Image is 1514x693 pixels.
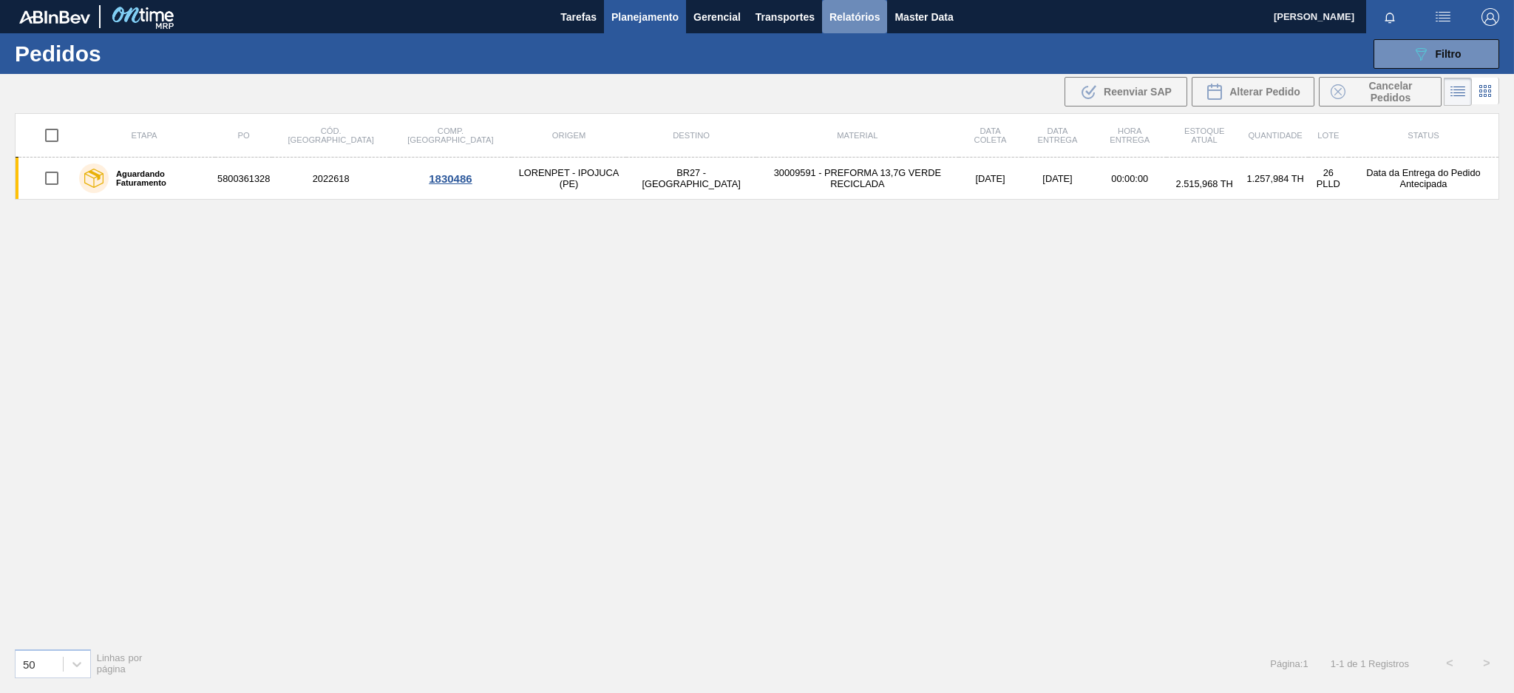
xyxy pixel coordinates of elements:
span: Destino [673,131,710,140]
td: 5800361328 [215,158,272,200]
span: Quantidade [1248,131,1302,140]
span: Gerencial [693,8,741,26]
span: 1 - 1 de 1 Registros [1331,658,1409,669]
td: 30009591 - PREFORMA 13,7G VERDE RECICLADA [756,158,959,200]
div: Visão em Lista [1444,78,1472,106]
span: Master Data [895,8,953,26]
span: Etapa [132,131,157,140]
button: Cancelar Pedidos [1319,77,1442,107]
span: Material [837,131,877,140]
div: Reenviar SAP [1065,77,1187,107]
td: [DATE] [959,158,1022,200]
span: Linhas por página [97,652,143,675]
span: Transportes [756,8,815,26]
div: 1830486 [392,172,509,185]
span: Relatórios [829,8,880,26]
button: > [1468,645,1505,682]
span: Status [1408,131,1439,140]
span: Tarefas [560,8,597,26]
img: TNhmsLtSVTkK8tSr43FrP2fwEKptu5GPRR3wAAAABJRU5ErkJggg== [19,10,90,24]
button: Filtro [1374,39,1499,69]
button: Notificações [1366,7,1413,27]
h1: Pedidos [15,45,238,62]
td: BR27 - [GEOGRAPHIC_DATA] [626,158,756,200]
span: Estoque atual [1184,126,1225,144]
button: < [1431,645,1468,682]
td: [DATE] [1022,158,1093,200]
span: PO [238,131,250,140]
td: 00:00:00 [1093,158,1167,200]
img: Logout [1481,8,1499,26]
span: Reenviar SAP [1104,86,1172,98]
div: Cancelar Pedidos em Massa [1319,77,1442,107]
a: Aguardando Faturamento58003613282022618LORENPET - IPOJUCA (PE)BR27 - [GEOGRAPHIC_DATA]30009591 - ... [16,158,1499,200]
span: Hora Entrega [1110,126,1150,144]
img: userActions [1434,8,1452,26]
span: Comp. [GEOGRAPHIC_DATA] [407,126,493,144]
td: LORENPET - IPOJUCA (PE) [512,158,626,200]
span: Data entrega [1037,126,1077,144]
span: Data coleta [974,126,1007,144]
span: Página : 1 [1270,658,1308,669]
td: Data da Entrega do Pedido Antecipada [1348,158,1499,200]
span: Cód. [GEOGRAPHIC_DATA] [288,126,373,144]
div: Visão em Cards [1472,78,1499,106]
span: Lote [1317,131,1339,140]
div: 50 [23,657,35,670]
span: Filtro [1436,48,1462,60]
td: 2022618 [272,158,390,200]
td: 26 PLLD [1308,158,1348,200]
span: 2.515,968 TH [1176,178,1233,189]
span: Alterar Pedido [1229,86,1300,98]
label: Aguardando Faturamento [109,169,209,187]
span: Origem [552,131,585,140]
td: 1.257,984 TH [1242,158,1308,200]
div: Alterar Pedido [1192,77,1314,107]
span: Cancelar Pedidos [1351,80,1430,104]
span: Planejamento [611,8,679,26]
